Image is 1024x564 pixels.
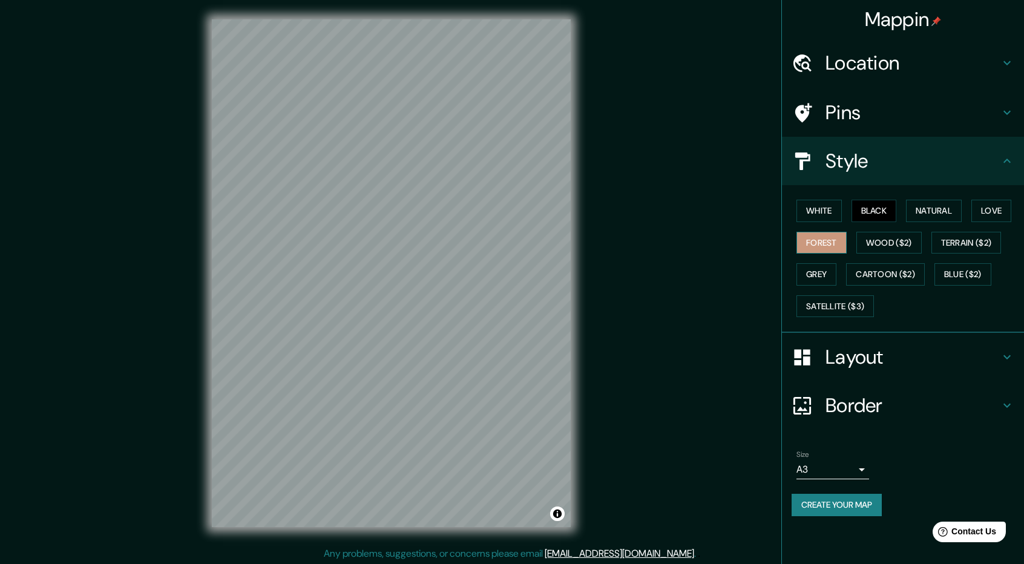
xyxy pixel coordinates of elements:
button: White [796,200,842,222]
div: . [698,546,700,561]
button: Forest [796,232,847,254]
button: Cartoon ($2) [846,263,925,286]
button: Love [971,200,1011,222]
h4: Mappin [865,7,942,31]
label: Size [796,450,809,460]
h4: Pins [825,100,1000,125]
h4: Border [825,393,1000,418]
div: Layout [782,333,1024,381]
div: . [696,546,698,561]
button: Blue ($2) [934,263,991,286]
button: Terrain ($2) [931,232,1002,254]
button: Satellite ($3) [796,295,874,318]
button: Black [852,200,897,222]
div: Location [782,39,1024,87]
button: Grey [796,263,836,286]
button: Toggle attribution [550,507,565,521]
div: Style [782,137,1024,185]
iframe: Help widget launcher [916,517,1011,551]
h4: Location [825,51,1000,75]
div: A3 [796,460,869,479]
button: Natural [906,200,962,222]
h4: Style [825,149,1000,173]
img: pin-icon.png [931,16,941,26]
button: Create your map [792,494,882,516]
div: Pins [782,88,1024,137]
canvas: Map [212,19,571,527]
button: Wood ($2) [856,232,922,254]
div: Border [782,381,1024,430]
p: Any problems, suggestions, or concerns please email . [324,546,696,561]
h4: Layout [825,345,1000,369]
a: [EMAIL_ADDRESS][DOMAIN_NAME] [545,547,694,560]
